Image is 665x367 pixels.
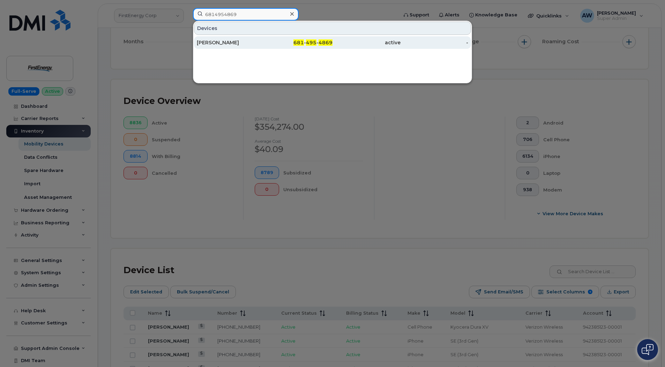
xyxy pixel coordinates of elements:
span: 4869 [319,39,332,46]
a: [PERSON_NAME]681-495-4869active- [194,36,471,49]
input: Find something... [193,8,299,21]
img: Open chat [642,344,653,355]
span: 495 [306,39,316,46]
div: Devices [194,22,471,35]
div: - - [265,39,333,46]
div: - [401,39,469,46]
div: active [332,39,401,46]
div: [PERSON_NAME] [197,39,265,46]
span: 681 [293,39,304,46]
